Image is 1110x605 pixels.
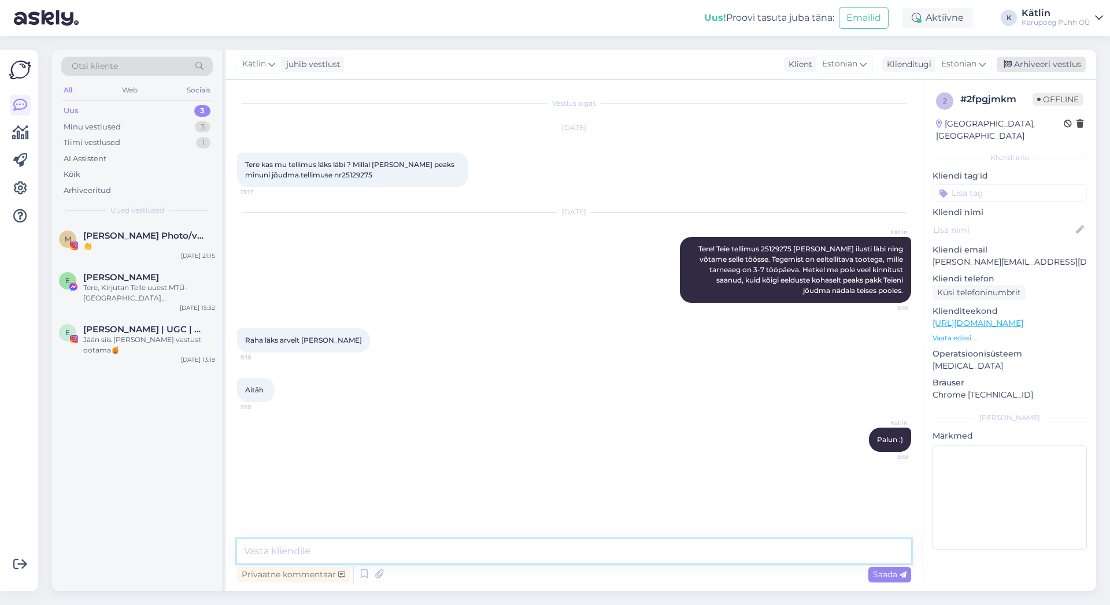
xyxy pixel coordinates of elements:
[245,385,264,394] span: Aitäh
[941,58,976,70] span: Estonian
[864,303,908,312] span: 9:18
[64,185,111,196] div: Arhiveeritud
[936,118,1064,142] div: [GEOGRAPHIC_DATA], [GEOGRAPHIC_DATA]
[864,228,908,236] span: Kätlin
[61,83,75,98] div: All
[240,188,284,196] span: 13:17
[882,58,931,70] div: Klienditugi
[110,205,164,216] span: Uued vestlused
[933,153,1087,163] div: Kliendi info
[839,7,889,29] button: Emailid
[822,58,857,70] span: Estonian
[704,12,726,23] b: Uus!
[933,389,1087,401] p: Chrome [TECHNICAL_ID]
[65,235,71,243] span: M
[64,137,120,149] div: Tiimi vestlused
[9,59,31,81] img: Askly Logo
[83,231,203,241] span: Magnus Heinmets Photo/video
[933,360,1087,372] p: [MEDICAL_DATA]
[933,318,1023,328] a: [URL][DOMAIN_NAME]
[1022,18,1090,27] div: Karupoeg Puhh OÜ
[120,83,140,98] div: Web
[237,207,911,217] div: [DATE]
[65,328,70,337] span: E
[877,435,903,444] span: Palun :)
[282,58,341,70] div: juhib vestlust
[237,567,350,582] div: Privaatne kommentaar
[933,256,1087,268] p: [PERSON_NAME][EMAIL_ADDRESS][DOMAIN_NAME]
[933,285,1026,300] div: Küsi telefoninumbrit
[933,305,1087,317] p: Klienditeekond
[237,123,911,133] div: [DATE]
[1033,93,1083,106] span: Offline
[997,57,1086,72] div: Arhiveeri vestlus
[902,8,973,28] div: Aktiivne
[933,170,1087,182] p: Kliendi tag'id
[933,244,1087,256] p: Kliendi email
[195,121,210,133] div: 3
[64,105,79,117] div: Uus
[864,452,908,461] span: 9:18
[83,335,215,355] div: Jään siis [PERSON_NAME] vastust ootama🍯
[64,121,121,133] div: Minu vestlused
[181,355,215,364] div: [DATE] 13:19
[245,336,362,344] span: Raha läks arvelt [PERSON_NAME]
[196,137,210,149] div: 1
[181,251,215,260] div: [DATE] 21:15
[933,206,1087,218] p: Kliendi nimi
[83,272,159,283] span: Emili Jürgen
[933,273,1087,285] p: Kliendi telefon
[1001,10,1017,26] div: K
[1022,9,1090,18] div: Kätlin
[240,403,284,411] span: 9:18
[240,353,284,362] span: 9:18
[933,430,1087,442] p: Märkmed
[242,58,266,70] span: Kätlin
[864,418,908,427] span: Kätlin
[65,276,70,285] span: E
[64,169,80,180] div: Kõik
[83,324,203,335] span: EMMA-LYS KIRSIPUU | UGC | FOTOGRAAF
[704,11,834,25] div: Proovi tasuta juba täna:
[784,58,812,70] div: Klient
[180,303,215,312] div: [DATE] 15:32
[72,60,118,72] span: Otsi kliente
[933,413,1087,423] div: [PERSON_NAME]
[960,92,1033,106] div: # 2fpgjmkm
[933,348,1087,360] p: Operatsioonisüsteem
[873,569,906,580] span: Saada
[943,96,947,105] span: 2
[933,224,1074,236] input: Lisa nimi
[194,105,210,117] div: 3
[64,153,106,165] div: AI Assistent
[184,83,213,98] div: Socials
[245,160,456,179] span: Tere kas mu tellimus läks läbi ? Millal [PERSON_NAME] peaks minuni jõudma.tellimuse nr25129275
[1022,9,1103,27] a: KätlinKarupoeg Puhh OÜ
[698,244,905,295] span: Tere! Teie tellimus 25129275 [PERSON_NAME] ilusti läbi ning võtame selle töösse. Tegemist on eelt...
[237,98,911,109] div: Vestlus algas
[83,241,215,251] div: 👏
[933,184,1087,202] input: Lisa tag
[933,333,1087,343] p: Vaata edasi ...
[933,377,1087,389] p: Brauser
[83,283,215,303] div: Tere, Kirjutan Teile uuest MTÜ-[GEOGRAPHIC_DATA][PERSON_NAME]. Nimelt korraldame juba aastaid hea...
